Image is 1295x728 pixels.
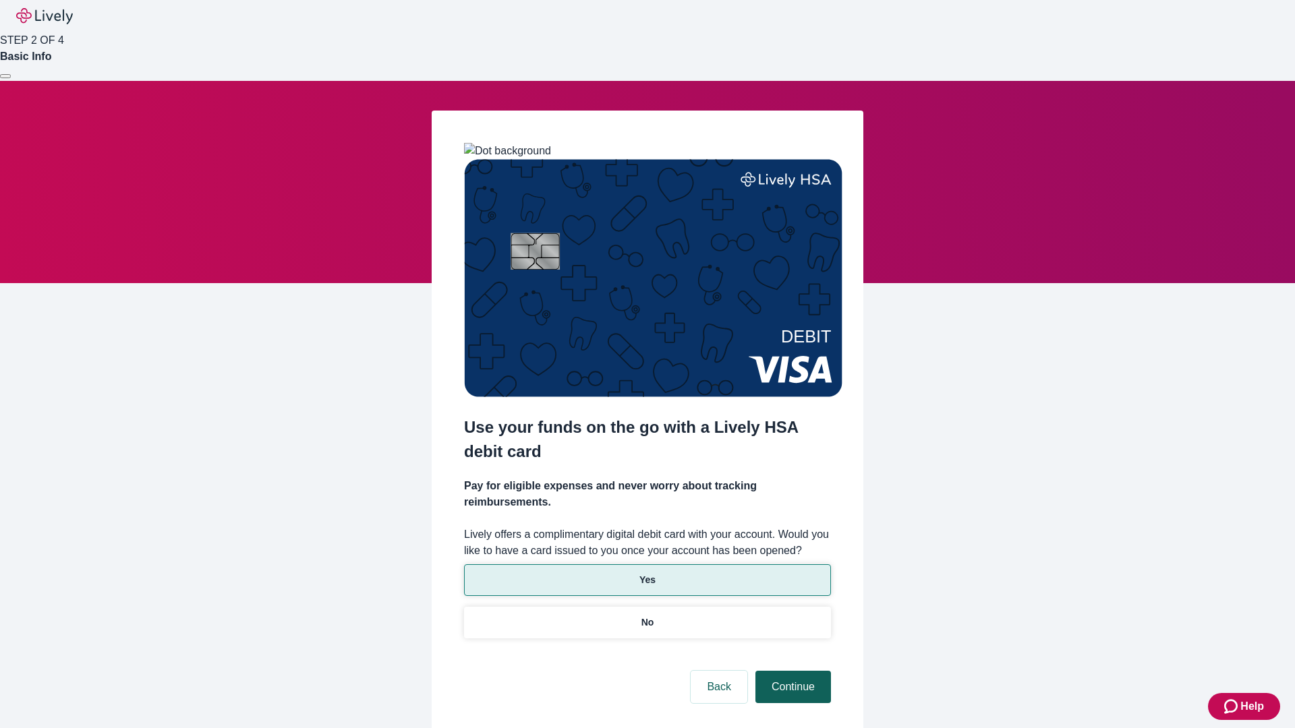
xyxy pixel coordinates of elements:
[1240,698,1264,715] span: Help
[1208,693,1280,720] button: Zendesk support iconHelp
[16,8,73,24] img: Lively
[755,671,831,703] button: Continue
[464,526,831,559] label: Lively offers a complimentary digital debit card with your account. Would you like to have a card...
[639,573,656,587] p: Yes
[1224,698,1240,715] svg: Zendesk support icon
[641,615,654,630] p: No
[464,607,831,638] button: No
[464,564,831,596] button: Yes
[464,143,551,159] img: Dot background
[464,478,831,510] h4: Pay for eligible expenses and never worry about tracking reimbursements.
[691,671,747,703] button: Back
[464,415,831,464] h2: Use your funds on the go with a Lively HSA debit card
[464,159,842,397] img: Debit card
